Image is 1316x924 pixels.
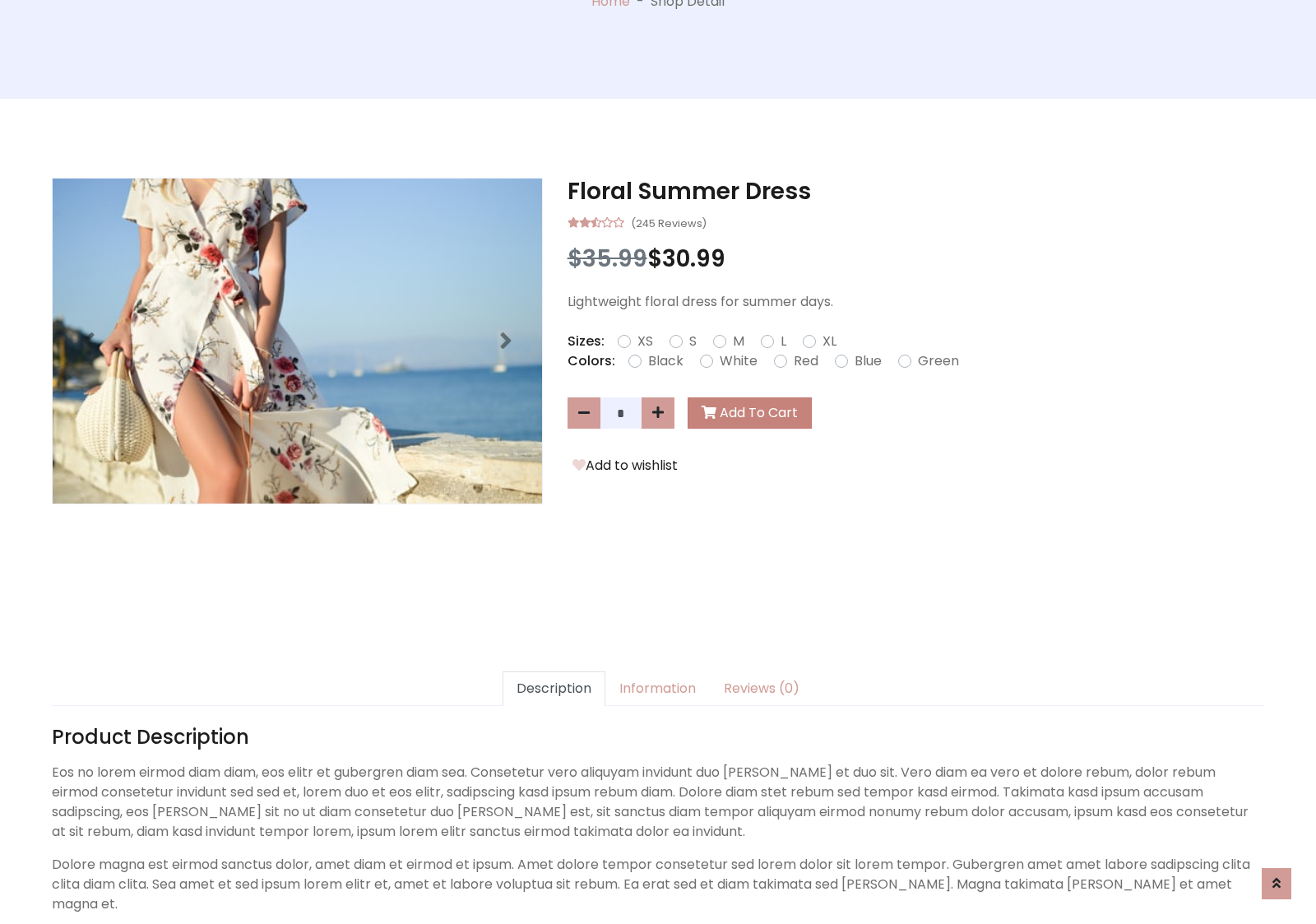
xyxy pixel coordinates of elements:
[918,351,959,371] label: Green
[688,397,812,429] button: Add To Cart
[52,855,1264,914] p: Dolore magna est eirmod sanctus dolor, amet diam et eirmod et ipsum. Amet dolore tempor consetetu...
[733,332,744,351] label: M
[822,332,836,351] label: XL
[568,178,1264,206] h3: Floral Summer Dress
[568,292,1264,312] p: Lightweight floral dress for summer days.
[568,455,683,476] button: Add to wishlist
[855,351,882,371] label: Blue
[568,332,605,351] p: Sizes:
[605,671,710,706] a: Information
[568,243,647,275] span: $35.99
[648,351,683,371] label: Black
[52,726,1264,750] h4: Product Description
[568,351,615,371] p: Colors:
[720,351,758,371] label: White
[53,179,542,504] img: Image
[52,763,1264,842] p: Eos no lorem eirmod diam diam, eos elitr et gubergren diam sea. Consetetur vero aliquyam invidunt...
[637,332,653,351] label: XS
[568,245,1264,273] h3: $
[781,332,786,351] label: L
[662,243,725,275] span: 30.99
[710,671,813,706] a: Reviews (0)
[689,332,697,351] label: S
[794,351,818,371] label: Red
[503,671,605,706] a: Description
[631,212,707,232] small: (245 Reviews)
